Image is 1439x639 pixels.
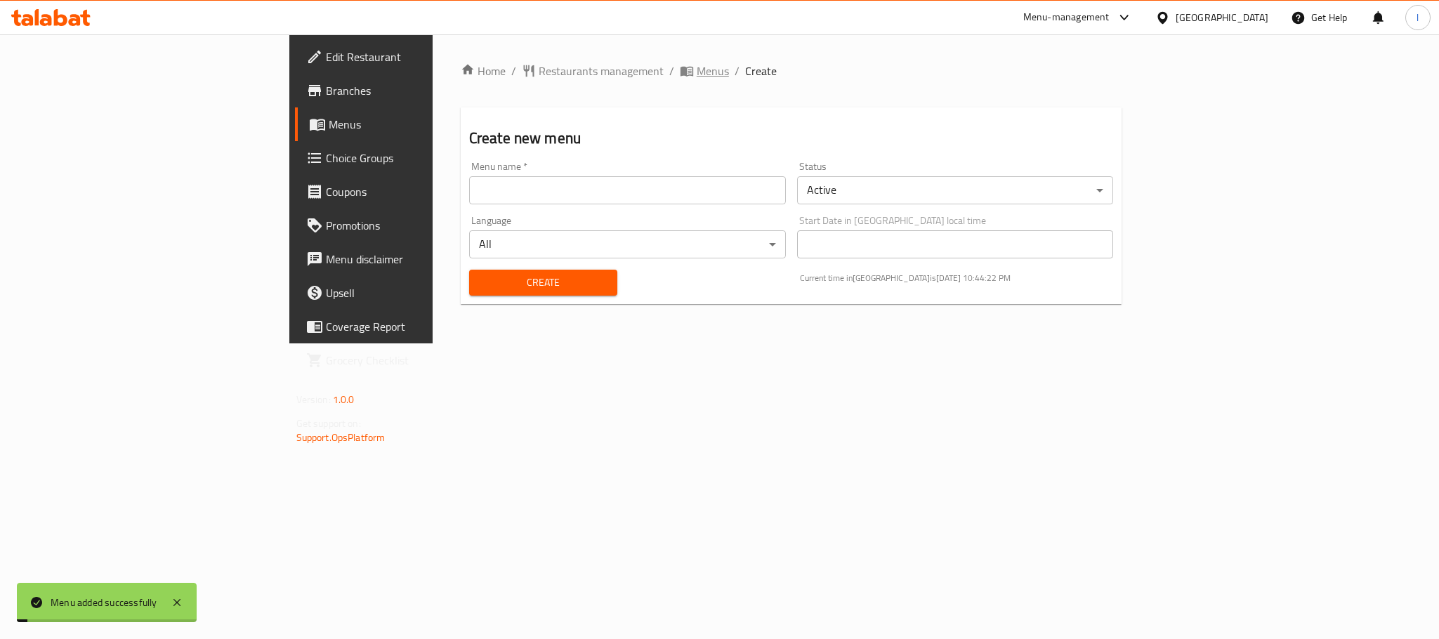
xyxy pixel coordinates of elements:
[295,141,530,175] a: Choice Groups
[680,62,729,79] a: Menus
[333,390,355,409] span: 1.0.0
[326,352,518,369] span: Grocery Checklist
[745,62,777,79] span: Create
[295,107,530,141] a: Menus
[669,62,674,79] li: /
[295,310,530,343] a: Coverage Report
[1417,10,1419,25] span: l
[735,62,740,79] li: /
[326,251,518,268] span: Menu disclaimer
[522,62,664,79] a: Restaurants management
[461,62,1122,79] nav: breadcrumb
[326,318,518,335] span: Coverage Report
[539,62,664,79] span: Restaurants management
[326,82,518,99] span: Branches
[296,414,361,433] span: Get support on:
[295,74,530,107] a: Branches
[295,40,530,74] a: Edit Restaurant
[797,176,1114,204] div: Active
[326,48,518,65] span: Edit Restaurant
[469,176,786,204] input: Please enter Menu name
[295,343,530,377] a: Grocery Checklist
[480,274,606,291] span: Create
[469,230,786,258] div: All
[1176,10,1268,25] div: [GEOGRAPHIC_DATA]
[697,62,729,79] span: Menus
[295,209,530,242] a: Promotions
[295,175,530,209] a: Coupons
[51,595,157,610] div: Menu added successfully
[469,128,1114,149] h2: Create new menu
[469,270,617,296] button: Create
[326,284,518,301] span: Upsell
[295,242,530,276] a: Menu disclaimer
[326,217,518,234] span: Promotions
[329,116,518,133] span: Menus
[1023,9,1110,26] div: Menu-management
[326,183,518,200] span: Coupons
[295,276,530,310] a: Upsell
[296,428,386,447] a: Support.OpsPlatform
[800,272,1114,284] p: Current time in [GEOGRAPHIC_DATA] is [DATE] 10:44:22 PM
[326,150,518,166] span: Choice Groups
[296,390,331,409] span: Version:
